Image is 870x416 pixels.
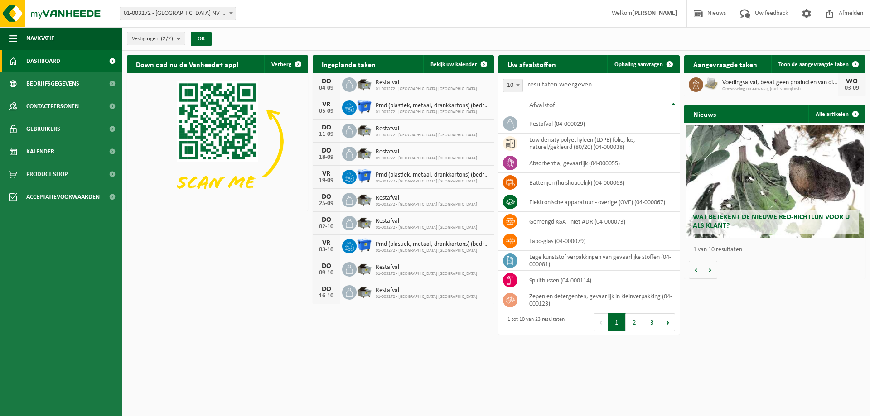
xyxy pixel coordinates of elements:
[376,264,477,271] span: Restafval
[357,238,372,253] img: WB-1100-HPE-BE-01
[522,173,680,192] td: batterijen (huishoudelijk) (04-000063)
[317,293,335,299] div: 16-10
[357,122,372,138] img: WB-5000-GAL-GY-01
[132,32,173,46] span: Vestigingen
[643,313,661,331] button: 3
[317,78,335,85] div: DO
[522,290,680,310] td: zepen en detergenten, gevaarlijk in kleinverpakking (04-000123)
[317,101,335,108] div: VR
[161,36,173,42] count: (2/2)
[684,105,725,123] h2: Nieuws
[376,125,477,133] span: Restafval
[317,239,335,247] div: VR
[376,202,477,207] span: 01-003272 - [GEOGRAPHIC_DATA] [GEOGRAPHIC_DATA]
[376,133,477,138] span: 01-003272 - [GEOGRAPHIC_DATA] [GEOGRAPHIC_DATA]
[522,212,680,231] td: gemengd KGA - niet ADR (04-000073)
[376,218,477,225] span: Restafval
[26,163,68,186] span: Product Shop
[26,186,100,208] span: Acceptatievoorwaarden
[26,27,54,50] span: Navigatie
[317,177,335,184] div: 19-09
[684,55,766,73] h2: Aangevraagde taken
[614,62,663,67] span: Ophaling aanvragen
[808,105,865,123] a: Alle artikelen
[522,153,680,173] td: absorbentia, gevaarlijk (04-000055)
[632,10,677,17] strong: [PERSON_NAME]
[317,216,335,224] div: DO
[703,76,719,91] img: LP-PA-00000-WDN-11
[498,55,565,73] h2: Uw afvalstoffen
[843,85,861,91] div: 03-09
[376,248,489,253] span: 01-003272 - [GEOGRAPHIC_DATA] [GEOGRAPHIC_DATA]
[127,55,248,73] h2: Download nu de Vanheede+ app!
[522,251,680,271] td: lege kunststof verpakkingen van gevaarlijke stoffen (04-000081)
[376,179,489,184] span: 01-003272 - [GEOGRAPHIC_DATA] [GEOGRAPHIC_DATA]
[376,172,489,179] span: Pmd (plastiek, metaal, drankkartons) (bedrijven)
[317,108,335,115] div: 05-09
[607,55,679,73] a: Ophaling aanvragen
[313,55,385,73] h2: Ingeplande taken
[376,156,477,161] span: 01-003272 - [GEOGRAPHIC_DATA] [GEOGRAPHIC_DATA]
[722,86,838,92] span: Omwisseling op aanvraag (excl. voorrijkost)
[376,294,477,300] span: 01-003272 - [GEOGRAPHIC_DATA] [GEOGRAPHIC_DATA]
[376,271,477,277] span: 01-003272 - [GEOGRAPHIC_DATA] [GEOGRAPHIC_DATA]
[376,79,477,86] span: Restafval
[26,118,60,140] span: Gebruikers
[522,192,680,212] td: elektronische apparatuur - overige (OVE) (04-000067)
[376,102,489,110] span: Pmd (plastiek, metaal, drankkartons) (bedrijven)
[376,148,477,156] span: Restafval
[264,55,307,73] button: Verberg
[317,263,335,270] div: DO
[317,224,335,230] div: 02-10
[693,214,850,230] span: Wat betekent de nieuwe RED-richtlijn voor u als klant?
[423,55,493,73] a: Bekijk uw kalender
[503,79,522,92] span: 10
[317,154,335,161] div: 18-09
[522,271,680,290] td: spuitbussen (04-000114)
[376,110,489,115] span: 01-003272 - [GEOGRAPHIC_DATA] [GEOGRAPHIC_DATA]
[522,134,680,153] td: low density polyethyleen (LDPE) folie, los, naturel/gekleurd (80/20) (04-000038)
[661,313,675,331] button: Next
[503,79,523,92] span: 10
[357,191,372,207] img: WB-5000-GAL-GY-01
[843,78,861,85] div: WO
[357,284,372,299] img: WB-5000-GAL-GY-01
[357,76,372,91] img: WB-5000-GAL-GY-01
[357,145,372,161] img: WB-5000-GAL-GY-01
[522,231,680,251] td: labo-glas (04-000079)
[271,62,291,67] span: Verberg
[376,241,489,248] span: Pmd (plastiek, metaal, drankkartons) (bedrijven)
[357,168,372,184] img: WB-1100-HPE-BE-01
[317,124,335,131] div: DO
[26,72,79,95] span: Bedrijfsgegevens
[317,85,335,91] div: 04-09
[127,32,185,45] button: Vestigingen(2/2)
[317,131,335,138] div: 11-09
[357,261,372,276] img: WB-5000-GAL-GY-01
[376,287,477,294] span: Restafval
[778,62,849,67] span: Toon de aangevraagde taken
[26,95,79,118] span: Contactpersonen
[608,313,626,331] button: 1
[317,270,335,276] div: 09-10
[686,125,864,238] a: Wat betekent de nieuwe RED-richtlijn voor u als klant?
[771,55,865,73] a: Toon de aangevraagde taken
[317,170,335,177] div: VR
[317,201,335,207] div: 25-09
[689,261,703,279] button: Vorige
[26,140,54,163] span: Kalender
[317,147,335,154] div: DO
[527,81,592,88] label: resultaten weergeven
[191,32,212,46] button: OK
[503,312,565,332] div: 1 tot 10 van 23 resultaten
[357,99,372,115] img: WB-1100-HPE-BE-01
[376,225,477,230] span: 01-003272 - [GEOGRAPHIC_DATA] [GEOGRAPHIC_DATA]
[522,114,680,134] td: restafval (04-000029)
[376,86,477,92] span: 01-003272 - [GEOGRAPHIC_DATA] [GEOGRAPHIC_DATA]
[120,7,236,20] span: 01-003272 - BELGOSUC NV - BEERNEM
[594,313,608,331] button: Previous
[317,247,335,253] div: 03-10
[722,79,838,86] span: Voedingsafval, bevat geen producten van dierlijke oorsprong, gemengde verpakking...
[529,102,555,109] span: Afvalstof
